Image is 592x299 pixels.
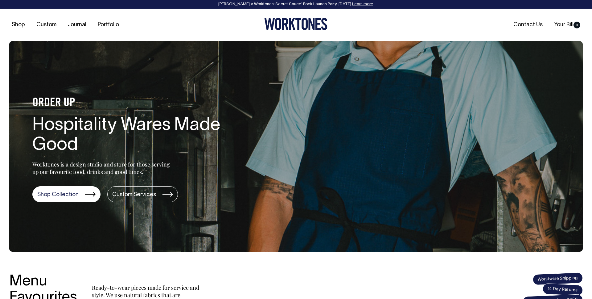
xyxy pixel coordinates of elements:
p: Worktones is a design studio and store for those serving up our favourite food, drinks and good t... [32,161,173,175]
a: Portfolio [95,20,121,30]
a: Journal [65,20,89,30]
span: Worldwide Shipping [532,272,583,285]
span: 14 Day Returns [542,283,583,296]
a: Contact Us [511,20,545,30]
div: [PERSON_NAME] × Worktones ‘Secret Sauce’ Book Launch Party, [DATE]. . [6,2,586,6]
a: Shop Collection [32,186,101,202]
a: Shop [9,20,27,30]
h4: ORDER UP [32,97,230,110]
h1: Hospitality Wares Made Good [32,116,230,155]
a: Custom [34,20,59,30]
a: Learn more [352,2,373,6]
span: 0 [573,22,580,28]
a: Your Bill0 [552,20,583,30]
a: Custom Services [107,186,178,202]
